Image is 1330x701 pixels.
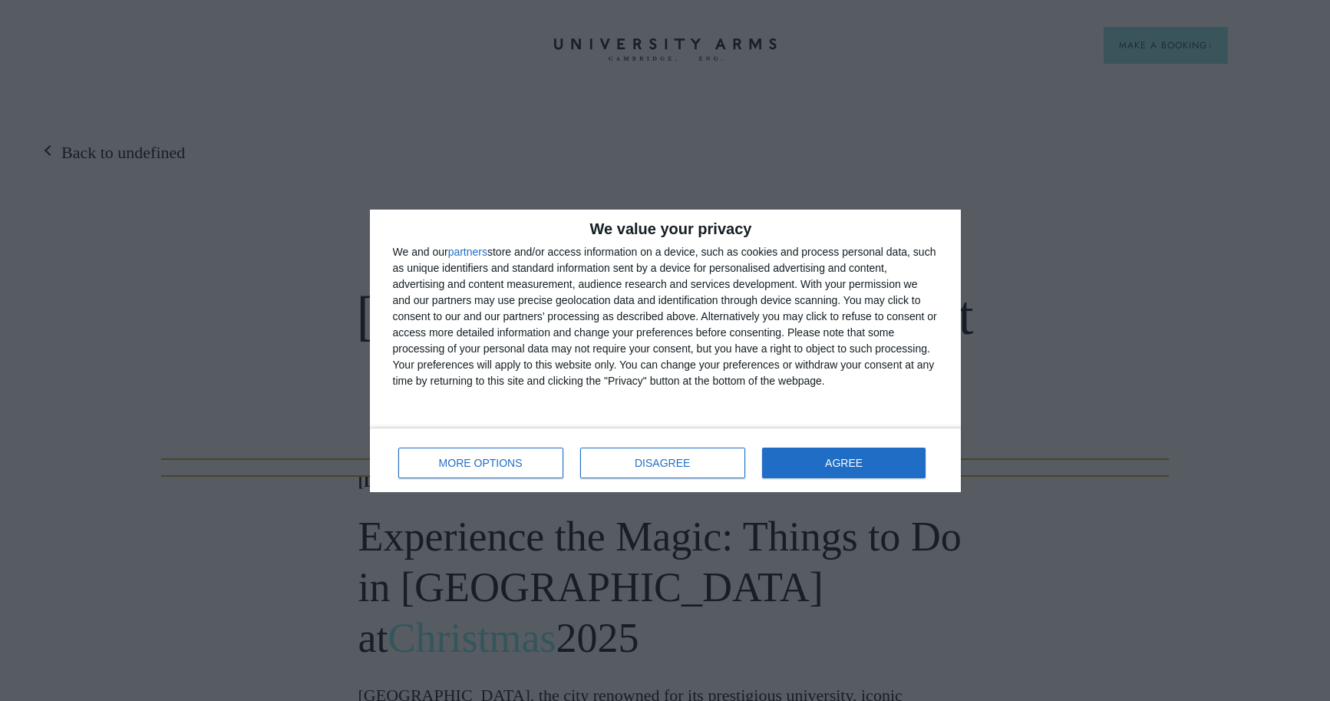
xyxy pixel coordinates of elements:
button: AGREE [762,448,926,478]
button: MORE OPTIONS [398,448,563,478]
div: qc-cmp2-ui [370,210,961,492]
span: MORE OPTIONS [439,458,523,468]
button: partners [448,246,487,257]
button: DISAGREE [580,448,745,478]
h2: We value your privacy [393,221,938,236]
div: We and our store and/or access information on a device, such as cookies and process personal data... [393,244,938,389]
span: DISAGREE [635,458,690,468]
span: AGREE [825,458,863,468]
